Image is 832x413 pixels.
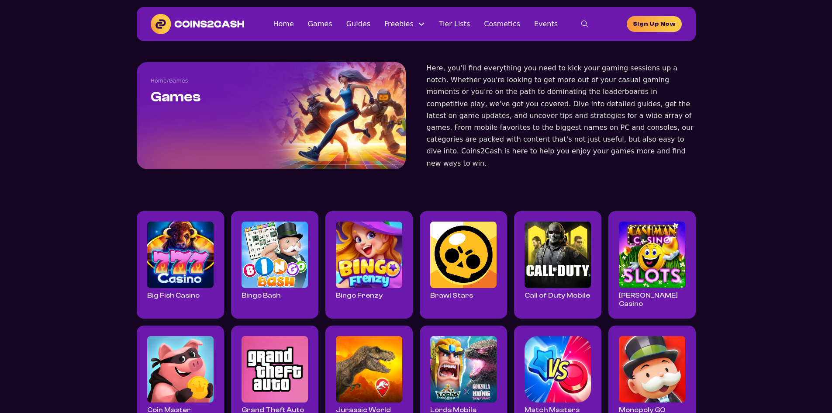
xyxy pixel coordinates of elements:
img: Lords Mobile icon [430,336,497,403]
a: Tier Lists [439,18,470,30]
img: Big Fish Casino [147,222,214,288]
nav: breadcrumbs [151,76,392,85]
img: Match Masters icon [525,336,591,403]
button: Freebies Sub menu [418,21,425,28]
a: homepage [627,16,681,32]
a: Bingo Bash game posts [242,292,280,299]
span: / [167,77,169,84]
span: Games [169,77,188,84]
img: Jurassic World Alive icon [336,336,402,403]
a: Call of Duty Mobile game posts [525,292,590,299]
a: Brawl Stars game posts [430,292,473,299]
a: Guides [346,18,370,30]
img: Call of Duty Mobile icon [525,222,591,288]
a: Events [534,18,558,30]
img: Bingo Frenzy icon [336,222,402,288]
a: Games [308,18,332,30]
a: Cosmetics [484,18,520,30]
a: Home [151,77,167,84]
img: Coin Master icon [147,336,214,403]
img: MonopolyGo icon [619,336,685,403]
h1: Games [151,89,201,106]
button: toggle search [572,15,598,33]
img: Coins2Cash Logo [151,14,245,34]
a: Cashman Casino game posts [619,292,678,308]
a: Home [273,18,293,30]
a: Freebies [384,18,414,30]
img: GTA icon [242,336,308,403]
img: Cashman Casino icon [619,222,685,288]
span: Here, you'll find everything you need to kick your gaming sessions up a notch. Whether you're loo... [427,64,678,108]
a: Big Fish Casino game posts [147,292,200,299]
span: Dive into detailed guides, get the latest on game updates, and uncover tips and strategies for a ... [427,100,694,167]
a: Bingo Frenzy game posts [336,292,383,299]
